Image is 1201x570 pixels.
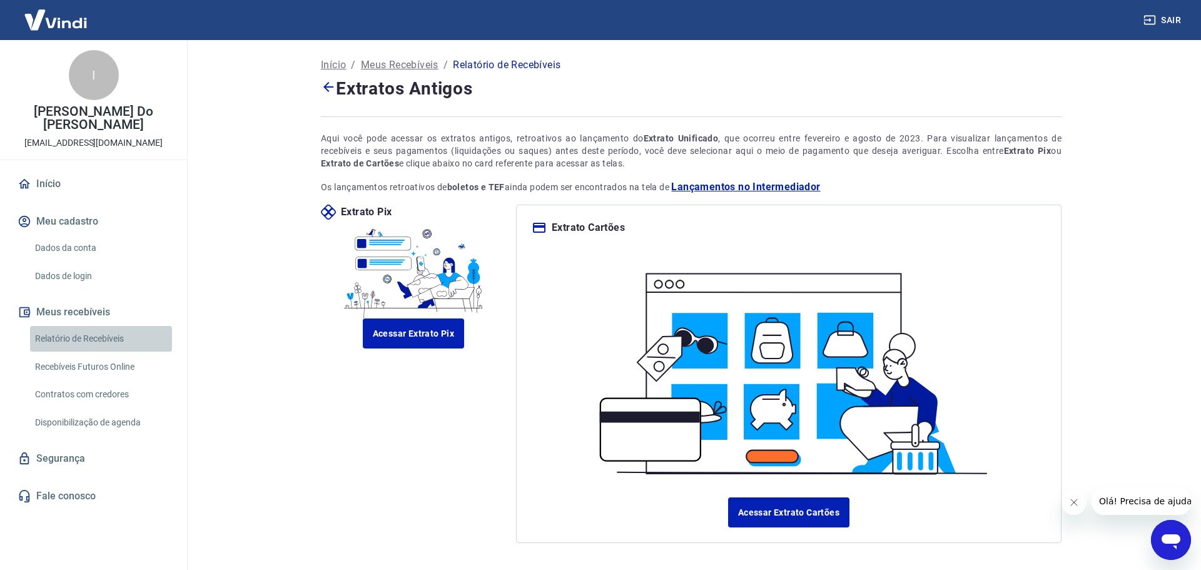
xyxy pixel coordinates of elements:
p: Relatório de Recebíveis [453,58,560,73]
a: Meus Recebíveis [361,58,438,73]
a: Relatório de Recebíveis [30,326,172,352]
p: / [351,58,355,73]
img: ilustracard.1447bf24807628a904eb562bb34ea6f9.svg [583,250,995,482]
iframe: Fechar mensagem [1062,490,1087,515]
a: Disponibilização de agenda [30,410,172,435]
a: Acessar Extrato Cartões [728,497,849,527]
div: Aqui você pode acessar os extratos antigos, retroativos ao lançamento do , que ocorreu entre feve... [321,132,1062,170]
strong: boletos e TEF [447,182,505,192]
button: Meu cadastro [15,208,172,235]
p: [PERSON_NAME] Do [PERSON_NAME] [10,105,177,131]
p: / [443,58,448,73]
span: Olá! Precisa de ajuda? [8,9,105,19]
strong: Extrato Unificado [644,133,719,143]
h4: Extratos Antigos [321,75,1062,101]
p: [EMAIL_ADDRESS][DOMAIN_NAME] [24,136,163,150]
button: Meus recebíveis [15,298,172,326]
a: Acessar Extrato Pix [363,318,465,349]
a: Lançamentos no Intermediador [671,180,820,195]
p: Os lançamentos retroativos de ainda podem ser encontrados na tela de [321,180,1062,195]
a: Fale conosco [15,482,172,510]
a: Segurança [15,445,172,472]
strong: Extrato Pix [1004,146,1052,156]
a: Início [15,170,172,198]
img: Vindi [15,1,96,39]
button: Sair [1141,9,1186,32]
a: Início [321,58,346,73]
div: I [69,50,119,100]
a: Recebíveis Futuros Online [30,354,172,380]
iframe: Botão para abrir a janela de mensagens [1151,520,1191,560]
a: Contratos com credores [30,382,172,407]
a: Dados da conta [30,235,172,261]
img: ilustrapix.38d2ed8fdf785898d64e9b5bf3a9451d.svg [340,220,488,318]
strong: Extrato de Cartões [321,158,399,168]
p: Extrato Pix [341,205,392,220]
a: Dados de login [30,263,172,289]
p: Extrato Cartões [552,220,625,235]
iframe: Mensagem da empresa [1092,487,1191,515]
